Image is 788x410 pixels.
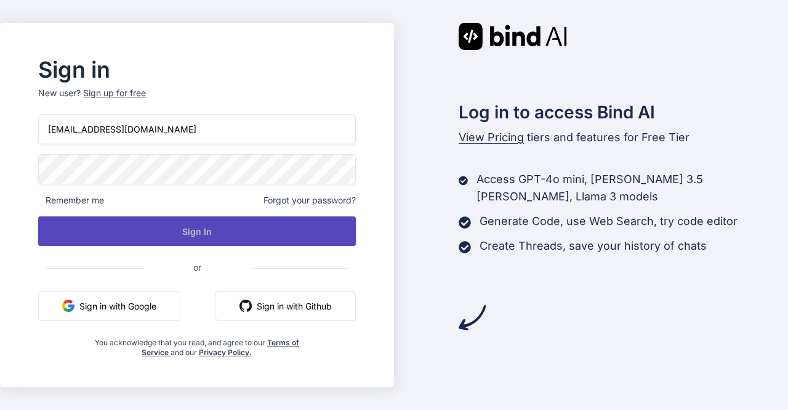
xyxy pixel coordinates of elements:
[215,291,356,321] button: Sign in with Github
[38,87,355,114] p: New user?
[480,213,738,230] p: Generate Code, use Web Search, try code editor
[38,291,180,321] button: Sign in with Google
[199,348,252,357] a: Privacy Policy.
[83,87,146,99] div: Sign up for free
[38,114,355,144] input: Login or Email
[459,304,486,331] img: arrow
[142,338,299,357] a: Terms of Service
[459,131,524,144] span: View Pricing
[91,330,303,358] div: You acknowledge that you read, and agree to our and our
[459,129,788,146] p: tiers and features for Free Tier
[480,237,707,255] p: Create Threads, save your history of chats
[459,99,788,125] h2: Log in to access Bind AI
[239,300,252,312] img: github
[62,300,74,312] img: google
[38,216,355,246] button: Sign In
[38,194,104,207] span: Remember me
[263,194,356,207] span: Forgot your password?
[476,171,788,205] p: Access GPT-4o mini, [PERSON_NAME] 3.5 [PERSON_NAME], Llama 3 models
[144,252,251,282] span: or
[459,23,567,50] img: Bind AI logo
[38,60,355,80] h2: Sign in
